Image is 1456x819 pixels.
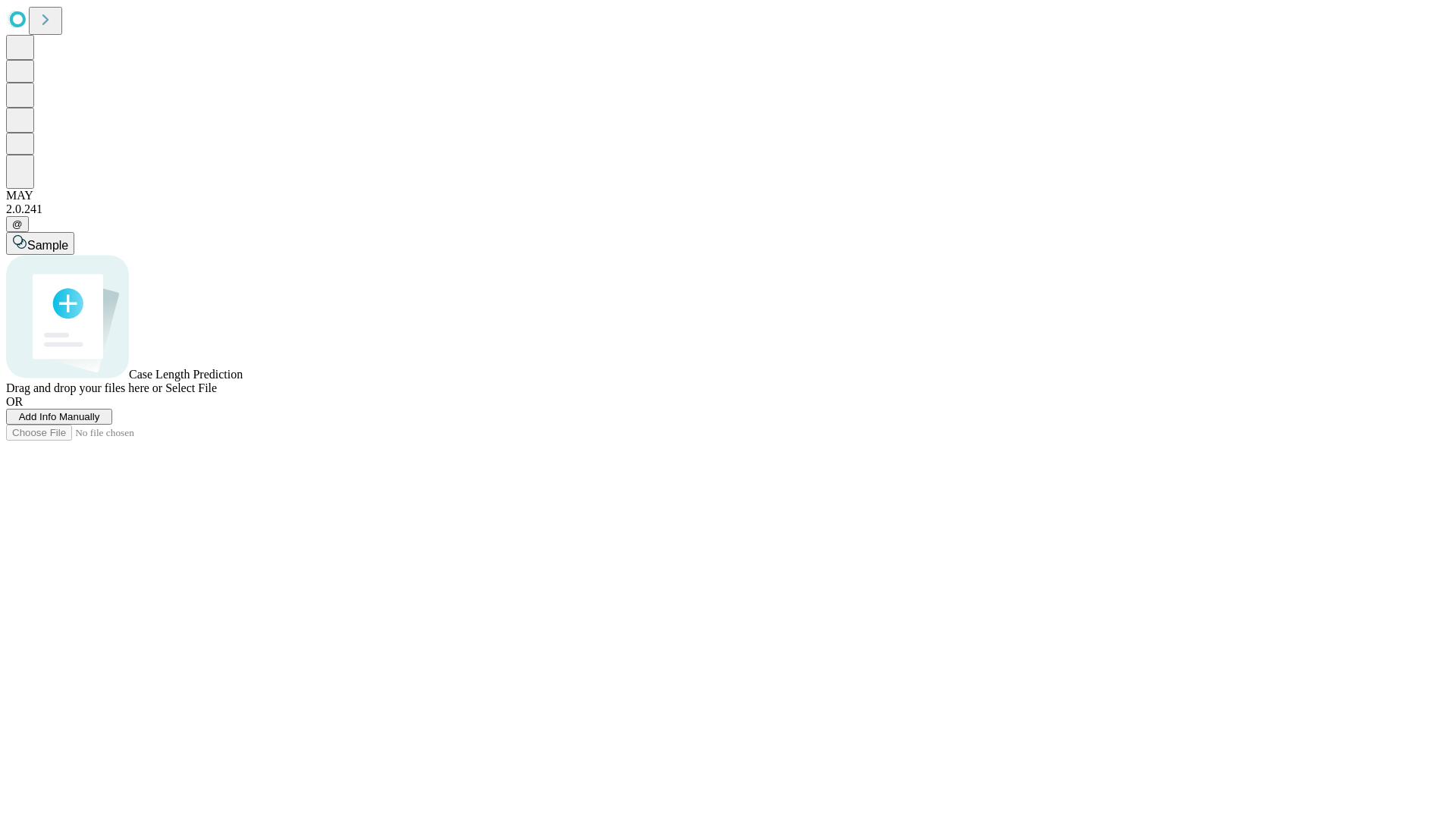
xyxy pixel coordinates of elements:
span: @ [12,218,23,230]
button: @ [6,216,29,232]
span: OR [6,395,23,408]
span: Case Length Prediction [129,368,243,381]
div: MAY [6,189,1450,202]
span: Select File [165,381,217,394]
span: Sample [27,239,68,252]
span: Drag and drop your files here or [6,381,162,394]
button: Add Info Manually [6,409,112,425]
div: 2.0.241 [6,202,1450,216]
button: Sample [6,232,74,255]
span: Add Info Manually [19,411,100,422]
